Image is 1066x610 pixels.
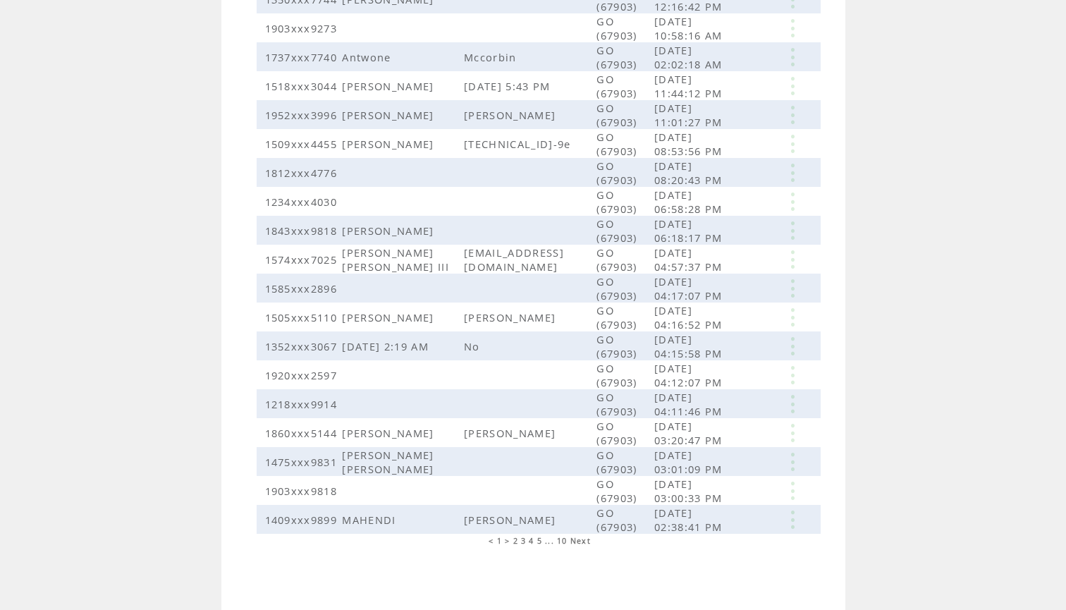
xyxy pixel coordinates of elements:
span: [DATE] 2:19 AM [342,339,432,353]
span: [DATE] 11:01:27 PM [654,101,726,129]
span: [PERSON_NAME] [342,79,437,93]
span: 1574xxx7025 [265,252,341,267]
span: 1860xxx5144 [265,426,341,440]
span: GO (67903) [596,419,640,447]
span: GO (67903) [596,390,640,418]
span: [DATE] 11:44:12 PM [654,72,726,100]
span: [DATE] 04:16:52 PM [654,303,726,331]
span: [PERSON_NAME] [PERSON_NAME] III [342,245,453,274]
span: [PERSON_NAME] [342,108,437,122]
span: 1737xxx7740 [265,50,341,64]
span: [EMAIL_ADDRESS][DOMAIN_NAME] [464,245,564,274]
span: MAHENDI [342,513,399,527]
span: 1518xxx3044 [265,79,341,93]
span: [PERSON_NAME] [464,426,559,440]
span: [PERSON_NAME] [PERSON_NAME] [342,448,437,476]
a: Next [570,536,591,546]
span: [PERSON_NAME] [464,108,559,122]
span: [DATE] 08:53:56 PM [654,130,726,158]
a: 5 [537,536,542,546]
span: [DATE] 03:01:09 PM [654,448,726,476]
span: < 1 > [489,536,510,546]
span: [DATE] 02:38:41 PM [654,506,726,534]
span: [PERSON_NAME] [342,137,437,151]
a: 3 [521,536,526,546]
span: 1920xxx2597 [265,368,341,382]
span: 1505xxx5110 [265,310,341,324]
span: GO (67903) [596,332,640,360]
span: 1509xxx4455 [265,137,341,151]
span: [PERSON_NAME] [342,426,437,440]
span: [PERSON_NAME] [464,513,559,527]
span: GO (67903) [596,477,640,505]
span: [DATE] 08:20:43 PM [654,159,726,187]
span: [DATE] 04:11:46 PM [654,390,726,418]
span: [DATE] 04:57:37 PM [654,245,726,274]
span: GO (67903) [596,216,640,245]
span: [DATE] 03:20:47 PM [654,419,726,447]
a: 2 [513,536,518,546]
span: GO (67903) [596,245,640,274]
span: 1475xxx9831 [265,455,341,469]
span: No [464,339,484,353]
span: [PERSON_NAME] [464,310,559,324]
span: GO (67903) [596,72,640,100]
span: 1952xxx3996 [265,108,341,122]
span: GO (67903) [596,448,640,476]
span: Antwone [342,50,394,64]
span: [DATE] 02:02:18 AM [654,43,726,71]
span: 1234xxx4030 [265,195,341,209]
span: [PERSON_NAME] [342,224,437,238]
span: [DATE] 06:18:17 PM [654,216,726,245]
span: [DATE] 06:58:28 PM [654,188,726,216]
span: 1903xxx9273 [265,21,341,35]
span: 1843xxx9818 [265,224,341,238]
span: GO (67903) [596,159,640,187]
span: [PERSON_NAME] [342,310,437,324]
span: GO (67903) [596,188,640,216]
span: 1903xxx9818 [265,484,341,498]
span: [TECHNICAL_ID]-9e [464,137,575,151]
span: 1812xxx4776 [265,166,341,180]
span: [DATE] 10:58:16 AM [654,14,726,42]
span: [DATE] 04:15:58 PM [654,332,726,360]
span: GO (67903) [596,101,640,129]
span: 1409xxx9899 [265,513,341,527]
span: [DATE] 04:12:07 PM [654,361,726,389]
span: [DATE] 04:17:07 PM [654,274,726,303]
span: ... [545,536,554,546]
span: [DATE] 03:00:33 PM [654,477,726,505]
span: 1585xxx2896 [265,281,341,295]
span: [DATE] 5:43 PM [464,79,554,93]
span: GO (67903) [596,506,640,534]
span: GO (67903) [596,43,640,71]
span: GO (67903) [596,361,640,389]
span: 1352xxx3067 [265,339,341,353]
span: GO (67903) [596,303,640,331]
a: 4 [529,536,534,546]
span: Mccorbin [464,50,520,64]
span: GO (67903) [596,130,640,158]
span: 1218xxx9914 [265,397,341,411]
span: GO (67903) [596,274,640,303]
span: GO (67903) [596,14,640,42]
a: 10 [557,536,568,546]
